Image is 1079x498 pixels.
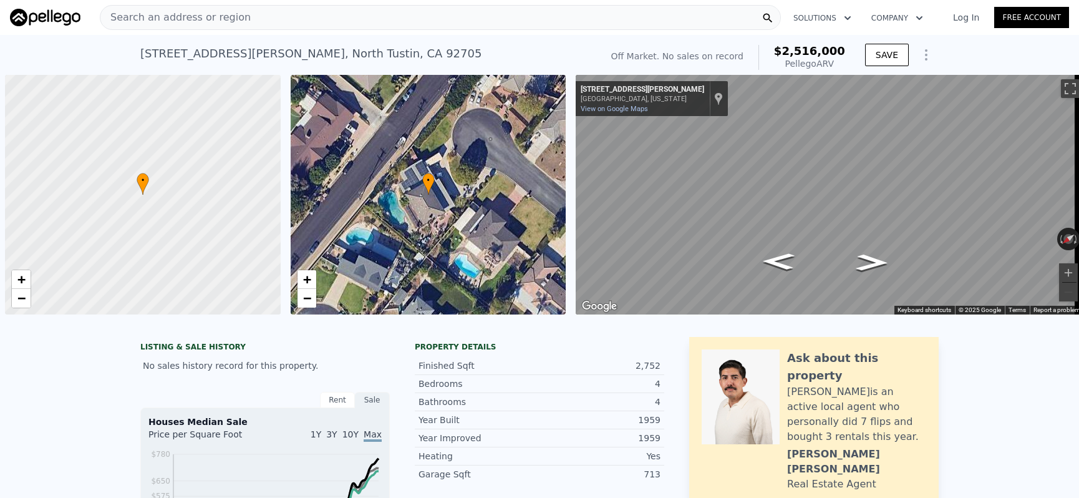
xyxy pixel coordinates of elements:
[415,342,664,352] div: Property details
[843,250,902,275] path: Go Southwest, Arroyo Ave
[148,428,265,448] div: Price per Square Foot
[137,173,149,195] div: •
[12,270,31,289] a: Zoom in
[539,414,660,426] div: 1959
[12,289,31,308] a: Zoom out
[355,392,390,408] div: Sale
[914,42,939,67] button: Show Options
[539,378,660,390] div: 4
[151,477,170,486] tspan: $650
[959,306,1001,313] span: © 2025 Google
[302,290,311,306] span: −
[787,384,926,444] div: [PERSON_NAME]is an active local agent who personally did 7 flips and bought 3 rentals this year.
[311,429,321,439] span: 1Y
[539,468,660,481] div: 713
[1009,306,1026,313] a: Terms
[137,175,149,186] span: •
[140,354,390,377] div: No sales history record for this property.
[298,270,316,289] a: Zoom in
[783,7,861,29] button: Solutions
[539,359,660,372] div: 2,752
[302,271,311,287] span: +
[1057,228,1064,250] button: Rotate counterclockwise
[140,342,390,354] div: LISTING & SALE HISTORY
[787,447,926,477] div: [PERSON_NAME] [PERSON_NAME]
[749,249,808,273] path: Go Northeast, Arroyo Ave
[861,7,933,29] button: Company
[787,349,926,384] div: Ask about this property
[539,432,660,444] div: 1959
[581,85,704,95] div: [STREET_ADDRESS][PERSON_NAME]
[1059,283,1078,301] button: Zoom out
[714,92,723,105] a: Show location on map
[342,429,359,439] span: 10Y
[774,44,845,57] span: $2,516,000
[419,432,539,444] div: Year Improved
[422,173,435,195] div: •
[10,9,80,26] img: Pellego
[419,396,539,408] div: Bathrooms
[898,306,951,315] button: Keyboard shortcuts
[938,11,994,24] a: Log In
[539,396,660,408] div: 4
[865,44,909,66] button: SAVE
[320,392,355,408] div: Rent
[611,50,743,62] div: Off Market. No sales on record
[787,477,876,492] div: Real Estate Agent
[579,298,620,315] a: Open this area in Google Maps (opens a new window)
[419,359,539,372] div: Finished Sqft
[419,414,539,426] div: Year Built
[419,378,539,390] div: Bedrooms
[539,450,660,462] div: Yes
[298,289,316,308] a: Zoom out
[581,95,704,103] div: [GEOGRAPHIC_DATA], [US_STATE]
[774,57,845,70] div: Pellego ARV
[326,429,337,439] span: 3Y
[140,45,481,62] div: [STREET_ADDRESS][PERSON_NAME] , North Tustin , CA 92705
[100,10,251,25] span: Search an address or region
[17,290,26,306] span: −
[17,271,26,287] span: +
[422,175,435,186] span: •
[151,450,170,459] tspan: $780
[419,450,539,462] div: Heating
[994,7,1069,28] a: Free Account
[579,298,620,315] img: Google
[364,429,382,442] span: Max
[148,416,382,428] div: Houses Median Sale
[581,105,648,113] a: View on Google Maps
[419,468,539,481] div: Garage Sqft
[1059,263,1078,282] button: Zoom in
